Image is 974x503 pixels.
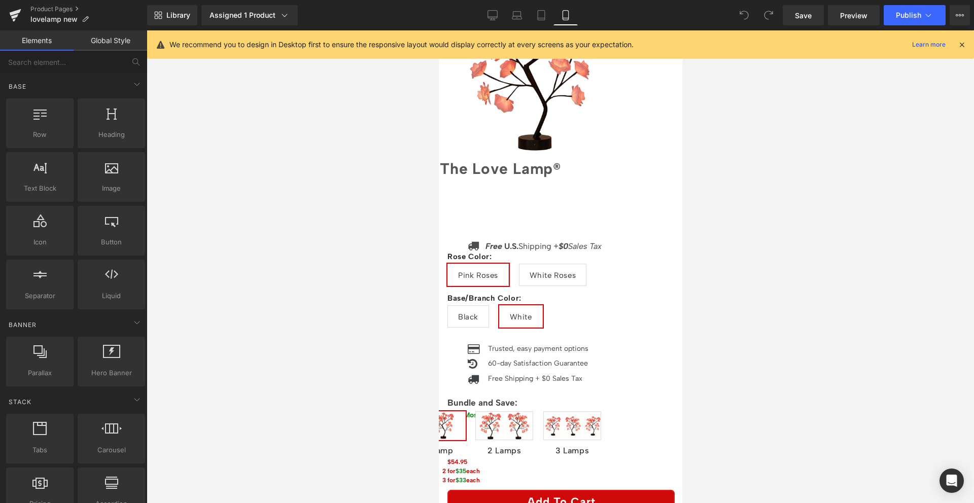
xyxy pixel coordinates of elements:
[47,209,163,223] p: Shipping +
[65,211,80,221] strong: U.S.
[9,183,71,194] span: Text Block
[81,237,142,247] span: Button
[9,129,71,140] span: Row
[74,30,147,51] a: Global Style
[49,328,150,339] p: 60-day Satisfaction Guarantee
[9,368,71,378] span: Parallax
[940,469,964,493] div: Open Intercom Messenger
[795,10,812,21] span: Save
[4,437,17,444] span: 2 for
[4,446,17,453] span: 3 for
[9,237,71,247] span: Icon
[9,263,236,275] label: Base/Branch Color:
[120,211,163,221] i: Sales Tax
[30,15,78,23] span: lovelamp new
[81,183,142,194] span: Image
[884,5,946,25] button: Publish
[30,5,147,13] a: Product Pages
[828,5,880,25] a: Preview
[210,10,290,20] div: Assigned 1 Product
[8,397,32,407] span: Stack
[27,437,41,444] span: each
[8,320,38,330] span: Banner
[9,459,236,484] button: Add To Cart
[480,5,505,25] a: Desktop
[505,5,529,25] a: Laptop
[9,428,28,435] strong: $54.95
[9,367,79,377] strong: Bundle and Save:
[17,446,27,453] span: $33
[840,10,867,21] span: Preview
[49,313,150,324] p: Trusted, easy payment options
[758,5,779,25] button: Redo
[9,222,236,233] label: Rose Color:
[147,5,197,25] a: New Library
[71,275,93,297] span: White
[1,129,122,148] span: The Love Lamp®
[19,275,40,297] span: Black
[19,234,59,255] span: Pink Roses
[8,82,27,91] span: Base
[950,5,970,25] button: More
[734,5,754,25] button: Undo
[553,5,578,25] a: Mobile
[81,129,142,140] span: Heading
[49,343,150,354] p: Free Shipping + $0 Sales Tax
[169,39,634,50] p: We recommend you to design in Desktop first to ensure the responsive layout would display correct...
[81,291,142,301] span: Liquid
[166,11,190,20] span: Library
[81,368,142,378] span: Hero Banner
[120,211,129,221] strong: $0
[27,446,41,453] span: each
[896,11,921,19] span: Publish
[47,211,63,221] i: Free
[9,291,71,301] span: Separator
[908,39,950,51] a: Learn more
[529,5,553,25] a: Tablet
[17,437,27,444] span: $35
[9,445,71,455] span: Tabs
[91,234,137,255] span: White Roses
[81,445,142,455] span: Carousel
